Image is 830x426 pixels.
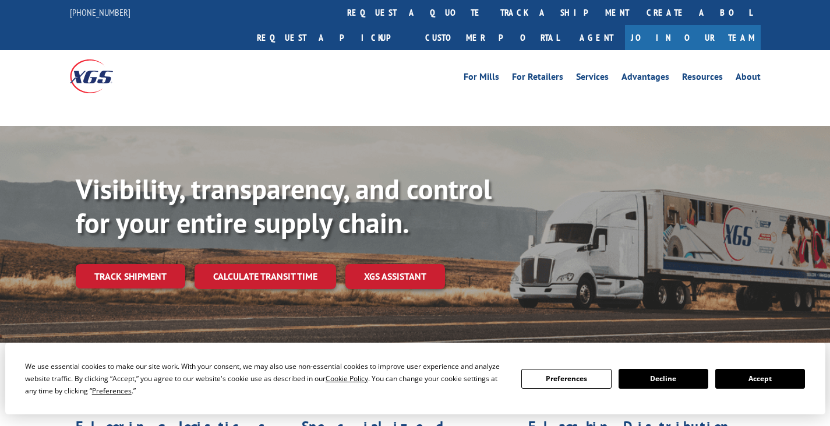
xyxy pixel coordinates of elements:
div: Cookie Consent Prompt [5,343,825,414]
span: Preferences [92,386,132,396]
a: Join Our Team [625,25,761,50]
a: XGS ASSISTANT [345,264,445,289]
a: Track shipment [76,264,185,288]
a: For Retailers [512,72,563,85]
a: Services [576,72,609,85]
a: About [736,72,761,85]
a: Customer Portal [416,25,568,50]
a: Advantages [621,72,669,85]
b: Visibility, transparency, and control for your entire supply chain. [76,171,492,241]
button: Decline [619,369,708,389]
span: Cookie Policy [326,374,368,383]
a: Calculate transit time [195,264,336,289]
a: Agent [568,25,625,50]
a: [PHONE_NUMBER] [70,6,130,18]
div: We use essential cookies to make our site work. With your consent, we may also use non-essential ... [25,360,507,397]
a: Resources [682,72,723,85]
button: Accept [715,369,805,389]
button: Preferences [521,369,611,389]
a: For Mills [464,72,499,85]
a: Request a pickup [248,25,416,50]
